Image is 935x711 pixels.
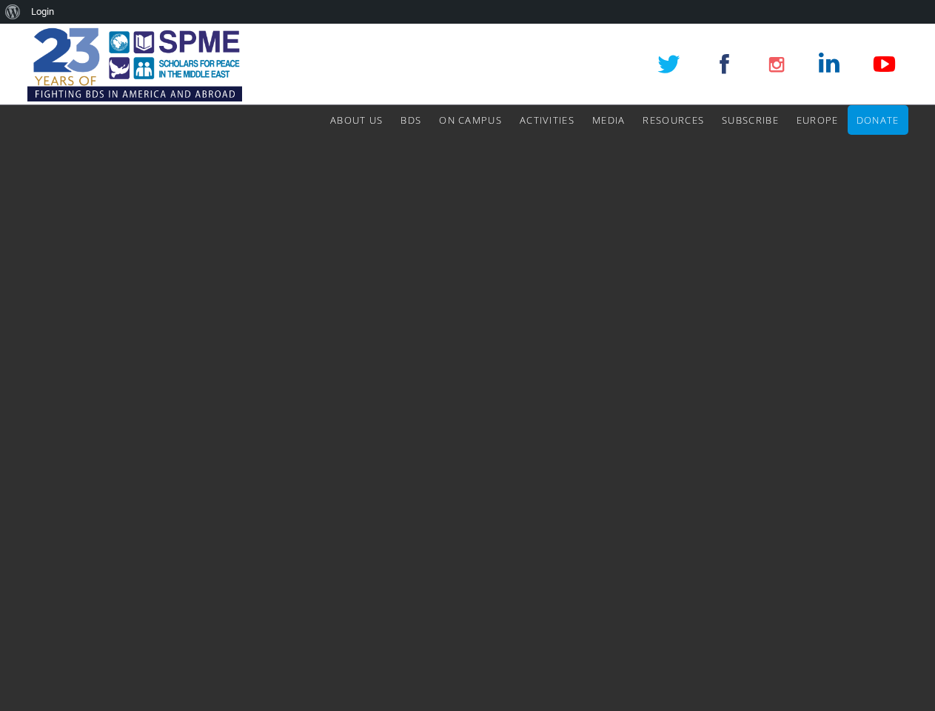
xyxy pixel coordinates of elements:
span: About Us [330,113,383,127]
a: Subscribe [722,105,779,135]
span: Activities [520,113,574,127]
span: Resources [643,113,704,127]
a: About Us [330,105,383,135]
span: BDS [401,113,421,127]
span: On Campus [439,113,502,127]
span: Donate [857,113,899,127]
a: Resources [643,105,704,135]
span: Europe [797,113,839,127]
a: Activities [520,105,574,135]
a: BDS [401,105,421,135]
a: On Campus [439,105,502,135]
span: Subscribe [722,113,779,127]
a: Donate [857,105,899,135]
a: Media [592,105,626,135]
a: Europe [797,105,839,135]
img: SPME [27,24,242,105]
span: Media [592,113,626,127]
